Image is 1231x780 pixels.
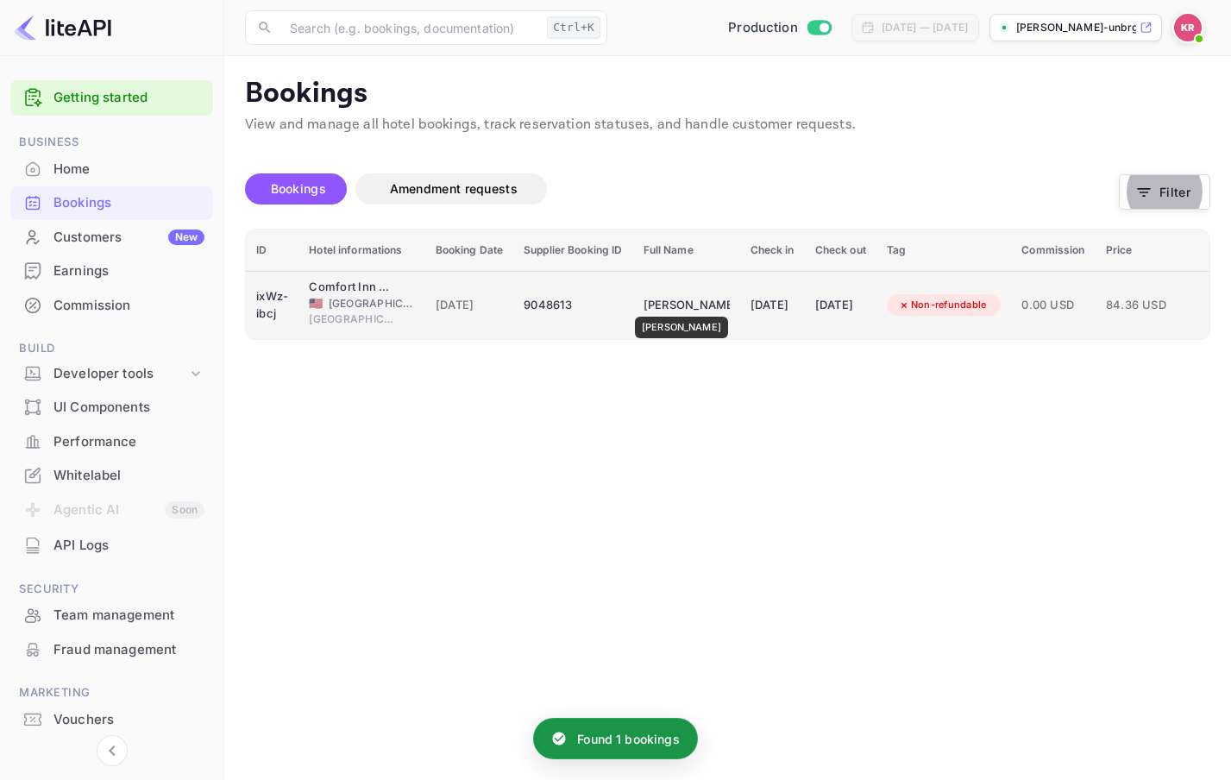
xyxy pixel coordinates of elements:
div: Fraud management [53,640,204,660]
a: Fraud management [10,633,213,665]
a: Team management [10,599,213,631]
a: Commission [10,289,213,321]
a: UI Components [10,391,213,423]
div: Developer tools [53,364,187,384]
span: United States of America [309,298,323,309]
div: Team management [10,599,213,632]
span: Amendment requests [390,181,518,196]
div: Bookings [53,193,204,213]
p: Found 1 bookings [577,730,679,748]
th: Full Name [633,230,740,272]
span: Security [10,580,213,599]
div: Home [53,160,204,179]
div: UI Components [53,398,204,418]
div: API Logs [10,529,213,563]
div: New [168,230,204,245]
div: Customers [53,228,204,248]
div: Bookings [10,186,213,220]
div: [DATE] [815,292,866,319]
p: View and manage all hotel bookings, track reservation statuses, and handle customer requests. [245,115,1210,135]
a: Bookings [10,186,213,218]
div: CustomersNew [10,221,213,255]
span: Marketing [10,683,213,702]
div: API Logs [53,536,204,556]
a: Performance [10,425,213,457]
div: Fraud management [10,633,213,667]
div: Team management [53,606,204,626]
div: Commission [53,296,204,316]
th: Commission [1011,230,1095,272]
div: 9048613 [524,292,622,319]
a: Home [10,153,213,185]
a: Earnings [10,255,213,286]
div: [DATE] [751,292,794,319]
p: Bookings [245,77,1210,111]
span: [DATE] [436,296,504,315]
span: Bookings [271,181,326,196]
a: Whitelabel [10,459,213,491]
th: Check out [805,230,876,272]
div: Vouchers [53,710,204,730]
input: Search (e.g. bookings, documentation) [279,10,540,45]
th: Price [1096,230,1203,272]
div: Switch to Sandbox mode [721,18,838,38]
div: Ctrl+K [547,16,600,39]
div: UI Components [10,391,213,425]
button: Collapse navigation [97,735,128,766]
span: [GEOGRAPHIC_DATA] [329,296,415,311]
div: Commission [10,289,213,323]
span: 84.36 USD [1106,296,1192,315]
button: Filter [1119,174,1210,210]
th: Hotel informations [298,230,424,272]
div: ixWz-ibcj [256,292,288,319]
p: [PERSON_NAME]-unbrg.[PERSON_NAME]... [1016,20,1136,35]
th: ID [246,230,298,272]
img: LiteAPI logo [14,14,111,41]
a: Getting started [53,88,204,108]
div: Getting started [10,80,213,116]
div: Comfort Inn & Suites Madison - Airport [309,279,395,296]
span: [GEOGRAPHIC_DATA] [309,311,395,327]
div: Non-refundable [887,294,998,316]
img: Kobus Roux [1174,14,1202,41]
div: Earnings [53,261,204,281]
div: Earnings [10,255,213,288]
div: Performance [53,432,204,452]
span: 0.00 USD [1021,296,1084,315]
th: Booking Date [425,230,514,272]
div: Home [10,153,213,186]
span: Build [10,339,213,358]
th: Supplier Booking ID [513,230,632,272]
div: Vouchers [10,703,213,737]
div: account-settings tabs [245,173,1119,204]
th: Tag [876,230,1012,272]
div: Whitelabel [53,466,204,486]
div: Developer tools [10,359,213,389]
div: Performance [10,425,213,459]
span: Business [10,133,213,152]
a: API Logs [10,529,213,561]
div: Whitelabel [10,459,213,493]
div: Casey Bierd [644,292,730,319]
span: Production [728,18,798,38]
a: Vouchers [10,703,213,735]
div: [DATE] — [DATE] [882,20,968,35]
a: CustomersNew [10,221,213,253]
th: Check in [740,230,805,272]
